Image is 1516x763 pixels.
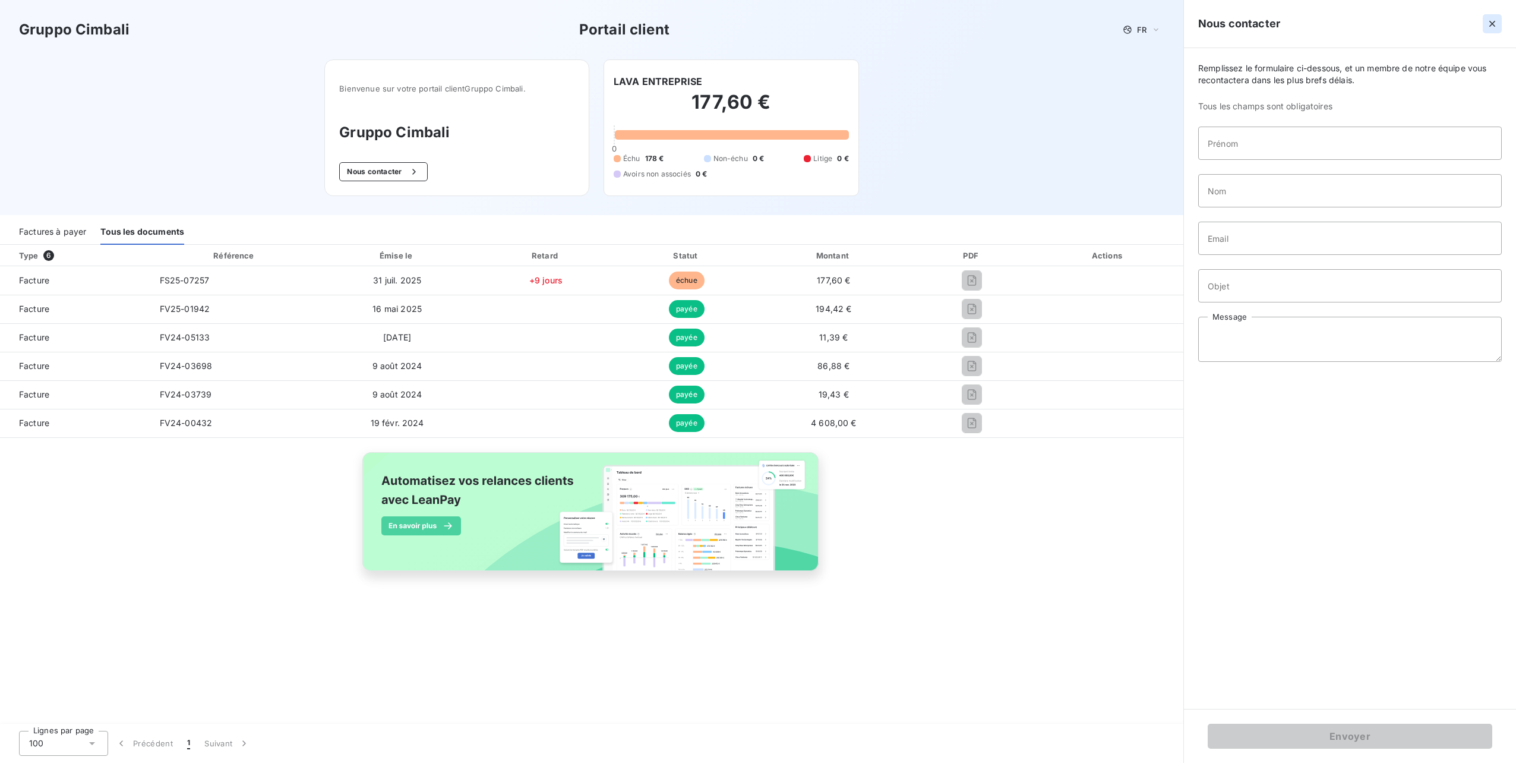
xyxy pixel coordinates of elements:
h3: Portail client [579,19,669,40]
span: 0 € [837,153,848,164]
span: 9 août 2024 [372,361,422,371]
span: FV25-01942 [160,304,210,314]
span: FV24-05133 [160,332,210,342]
h2: 177,60 € [614,90,849,126]
span: 194,42 € [816,304,851,314]
span: 178 € [645,153,664,164]
span: [DATE] [383,332,411,342]
span: FV24-03739 [160,389,212,399]
span: Litige [813,153,832,164]
span: Facture [10,417,141,429]
span: FV24-03698 [160,361,213,371]
h5: Nous contacter [1198,15,1280,32]
span: 31 juil. 2025 [373,275,421,285]
span: Bienvenue sur votre portail client Gruppo Cimbali . [339,84,574,93]
button: Suivant [197,731,257,756]
button: Envoyer [1208,724,1492,749]
span: 19,43 € [819,389,849,399]
span: 177,60 € [817,275,850,285]
span: payée [669,357,705,375]
span: 0 € [753,153,764,164]
span: payée [669,300,705,318]
span: échue [669,272,705,289]
span: FV24-00432 [160,418,213,428]
span: 16 mai 2025 [372,304,422,314]
div: Actions [1035,250,1181,261]
span: 1 [187,737,190,749]
span: Tous les champs sont obligatoires [1198,100,1502,112]
span: Facture [10,332,141,343]
div: Montant [759,250,909,261]
span: payée [669,414,705,432]
span: 11,39 € [819,332,848,342]
span: payée [669,329,705,346]
input: placeholder [1198,127,1502,160]
span: 4 608,00 € [811,418,857,428]
h3: Gruppo Cimbali [339,122,574,143]
span: 0 € [696,169,707,179]
button: Nous contacter [339,162,427,181]
span: payée [669,386,705,403]
button: 1 [180,731,197,756]
button: Précédent [108,731,180,756]
span: FR [1137,25,1147,34]
h6: LAVA ENTREPRISE [614,74,702,89]
input: placeholder [1198,222,1502,255]
span: 100 [29,737,43,749]
div: Type [12,250,148,261]
span: Avoirs non associés [623,169,691,179]
div: Factures à payer [19,220,86,245]
input: placeholder [1198,174,1502,207]
span: 19 févr. 2024 [371,418,424,428]
div: PDF [914,250,1031,261]
span: 9 août 2024 [372,389,422,399]
div: Référence [213,251,254,260]
span: Facture [10,389,141,401]
div: Tous les documents [100,220,184,245]
span: 6 [43,250,54,261]
span: Facture [10,303,141,315]
div: Retard [477,250,615,261]
span: Échu [623,153,640,164]
span: Facture [10,360,141,372]
span: Non-échu [713,153,748,164]
div: Émise le [322,250,472,261]
span: 0 [612,144,617,153]
img: banner [352,445,832,591]
span: +9 jours [529,275,563,285]
span: 86,88 € [817,361,849,371]
input: placeholder [1198,269,1502,302]
div: Statut [620,250,754,261]
span: Facture [10,275,141,286]
h3: Gruppo Cimbali [19,19,130,40]
span: FS25-07257 [160,275,210,285]
span: Remplissez le formulaire ci-dessous, et un membre de notre équipe vous recontactera dans les plus... [1198,62,1502,86]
